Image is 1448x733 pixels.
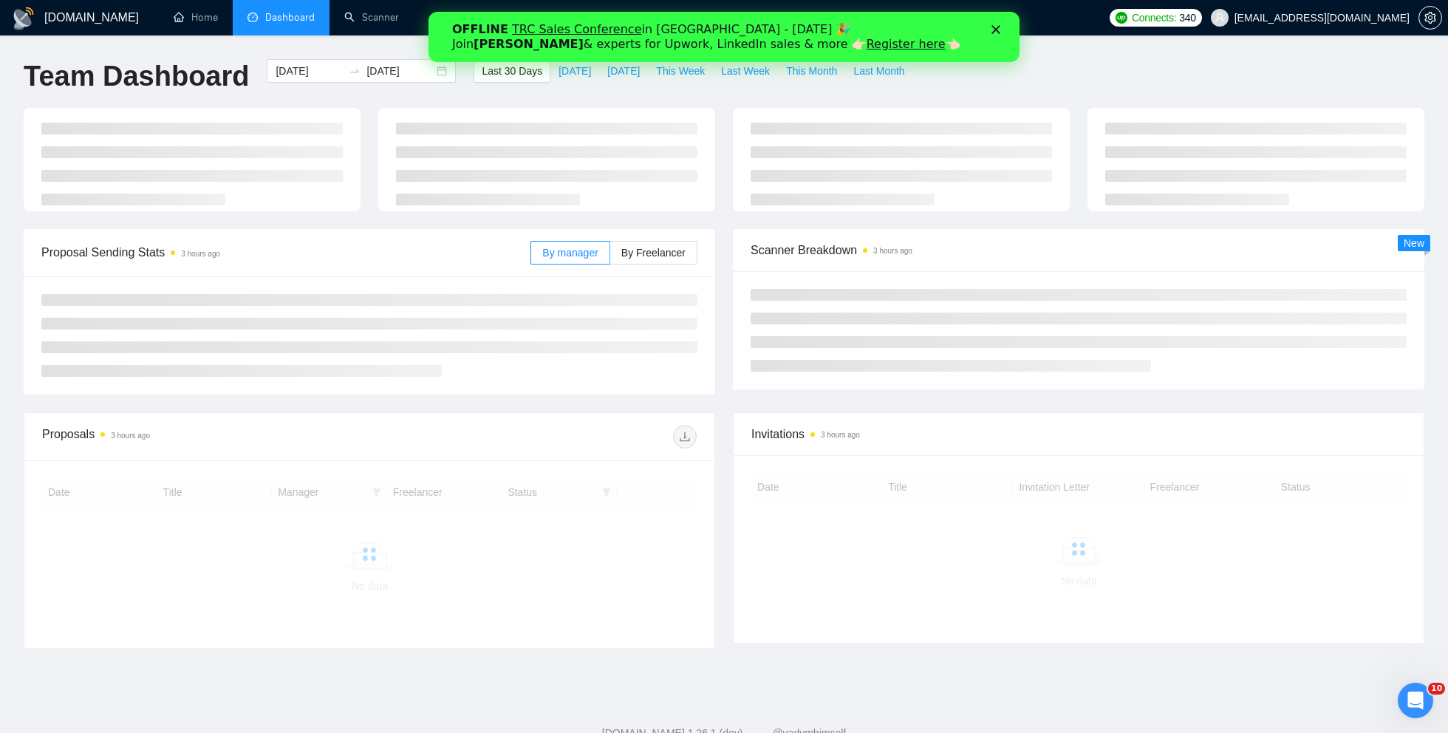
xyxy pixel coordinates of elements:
[366,63,434,79] input: End date
[174,11,218,24] a: homeHome
[111,432,150,440] time: 3 hours ago
[482,63,542,79] span: Last 30 Days
[563,13,578,22] div: Закрыть
[438,25,517,39] a: Register here
[607,63,640,79] span: [DATE]
[1404,237,1424,249] span: New
[344,11,399,24] a: searchScanner
[247,12,258,22] span: dashboard
[1398,683,1433,718] iframe: Intercom live chat
[428,12,1020,62] iframe: Intercom live chat баннер
[276,63,343,79] input: Start date
[474,59,550,83] button: Last 30 Days
[1179,10,1195,26] span: 340
[751,425,1406,443] span: Invitations
[656,63,705,79] span: This Week
[542,247,598,259] span: By manager
[751,241,1407,259] span: Scanner Breakdown
[853,63,904,79] span: Last Month
[24,59,249,94] h1: Team Dashboard
[1428,683,1445,695] span: 10
[349,65,361,77] span: swap-right
[873,247,912,255] time: 3 hours ago
[265,11,315,24] span: Dashboard
[1418,6,1442,30] button: setting
[845,59,912,83] button: Last Month
[550,59,599,83] button: [DATE]
[1418,12,1442,24] a: setting
[786,63,837,79] span: This Month
[559,63,591,79] span: [DATE]
[181,250,220,258] time: 3 hours ago
[42,425,369,449] div: Proposals
[621,247,686,259] span: By Freelancer
[599,59,648,83] button: [DATE]
[12,7,35,30] img: logo
[1215,13,1225,23] span: user
[1132,10,1176,26] span: Connects:
[648,59,713,83] button: This Week
[713,59,778,83] button: Last Week
[821,431,860,439] time: 3 hours ago
[1419,12,1441,24] span: setting
[41,243,530,262] span: Proposal Sending Stats
[778,59,845,83] button: This Month
[349,65,361,77] span: to
[721,63,770,79] span: Last Week
[1116,12,1127,24] img: upwork-logo.png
